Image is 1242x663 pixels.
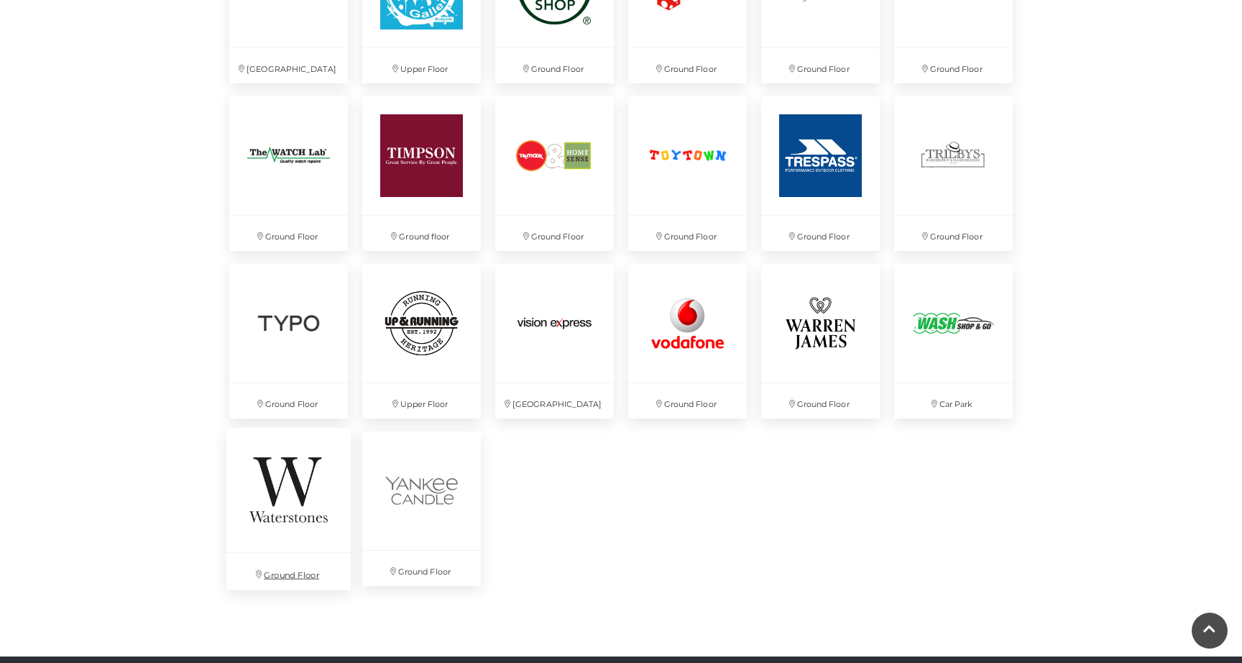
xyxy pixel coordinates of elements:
[495,383,614,419] p: [GEOGRAPHIC_DATA]
[362,48,481,83] p: Upper Floor
[894,264,1013,383] img: Wash Shop and Go, Basingstoke, Festival Place, Hampshire
[355,257,488,426] a: Up & Running at Festival Place Upper Floor
[621,89,754,258] a: Ground Floor
[761,216,880,251] p: Ground Floor
[628,383,747,419] p: Ground Floor
[362,551,481,586] p: Ground Floor
[761,48,880,83] p: Ground Floor
[621,257,754,426] a: Ground Floor
[495,216,614,251] p: Ground Floor
[894,48,1013,83] p: Ground Floor
[226,553,351,590] p: Ground Floor
[754,89,887,258] a: Ground Floor
[222,89,355,258] a: The Watch Lab at Festival Place, Basingstoke. Ground Floor
[362,216,481,251] p: Ground floor
[628,48,747,83] p: Ground Floor
[495,48,614,83] p: Ground Floor
[229,216,348,251] p: Ground Floor
[488,89,621,258] a: Ground Floor
[229,48,348,83] p: [GEOGRAPHIC_DATA]
[229,96,348,215] img: The Watch Lab at Festival Place, Basingstoke.
[229,383,348,419] p: Ground Floor
[355,89,488,258] a: Ground floor
[362,383,481,419] p: Upper Floor
[218,420,358,598] a: Ground Floor
[222,257,355,426] a: Ground Floor
[628,216,747,251] p: Ground Floor
[887,257,1020,426] a: Wash Shop and Go, Basingstoke, Festival Place, Hampshire Car Park
[488,257,621,426] a: [GEOGRAPHIC_DATA]
[894,383,1013,419] p: Car Park
[362,264,481,383] img: Up & Running at Festival Place
[887,89,1020,258] a: Ground Floor
[754,257,887,426] a: Ground Floor
[761,383,880,419] p: Ground Floor
[894,216,1013,251] p: Ground Floor
[355,424,488,593] a: Ground Floor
